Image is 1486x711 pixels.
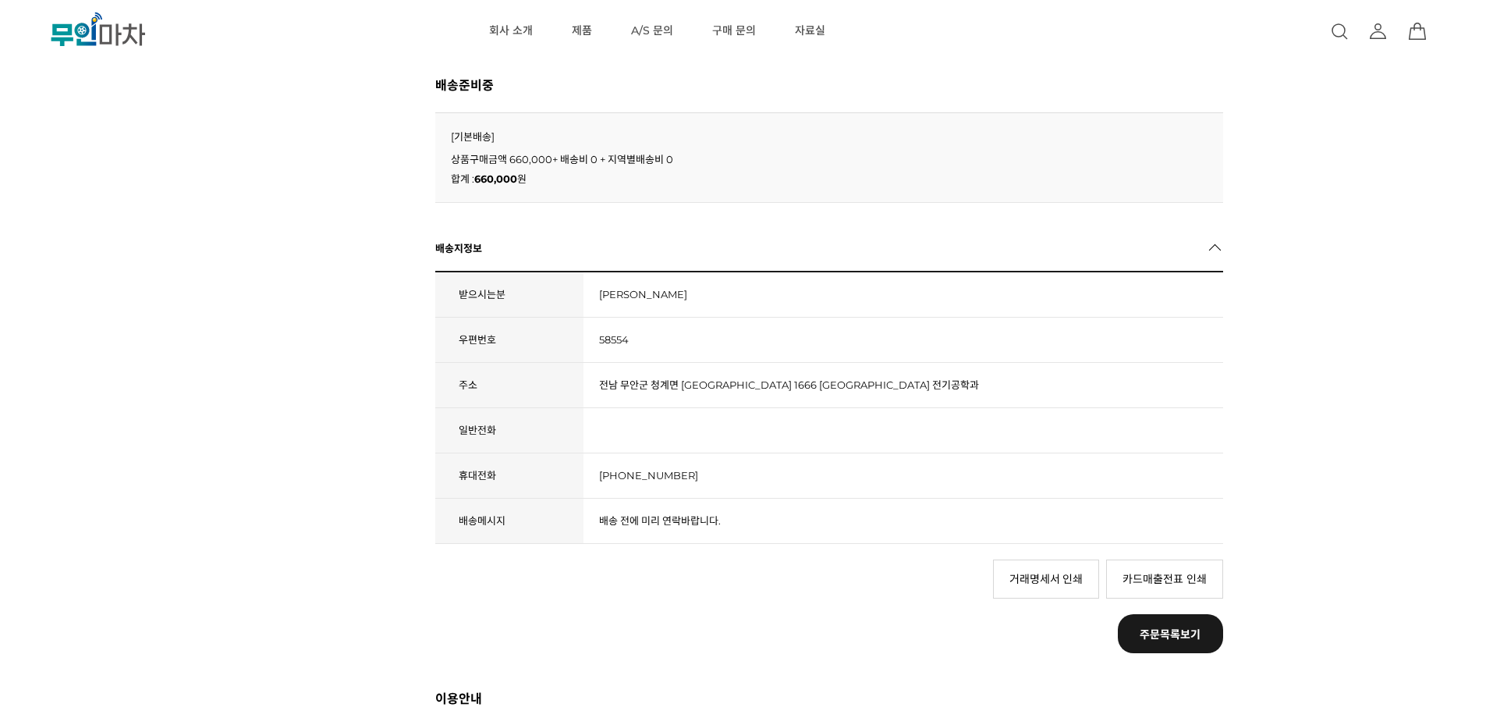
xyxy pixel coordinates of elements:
[435,692,1223,706] h3: 이용안내
[435,407,583,453] th: 일반전화
[474,172,517,185] strong: 660,000
[435,317,583,362] th: 우편번호
[451,151,1208,187] div: 상품구매금액 660,000 + 배송비 0 + 지역별배송비 0
[435,59,1223,112] div: 주문처리상태
[599,333,629,346] span: 58554
[435,362,583,407] th: 주소
[1118,614,1223,653] a: 주문목록보기
[435,226,482,271] h3: 배송지정보
[993,560,1100,599] a: 거래명세서 인쇄
[1106,560,1223,599] a: 카드매출전표 인쇄
[517,172,527,185] span: 원
[599,469,698,482] span: [PHONE_NUMBER]
[451,171,1208,187] span: 합계 :
[435,73,494,98] span: 배송준비중
[599,514,721,527] span: 배송 전에 미리 연락바랍니다.
[435,272,583,318] th: 받으시는분
[599,288,687,300] span: [PERSON_NAME]
[451,129,1208,144] h4: [기본배송]
[599,379,979,391] span: 전남 무안군 청계면 [GEOGRAPHIC_DATA] 1666 [GEOGRAPHIC_DATA] 전기공학과
[435,453,583,498] th: 휴대전화
[435,498,583,543] th: 배송메시지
